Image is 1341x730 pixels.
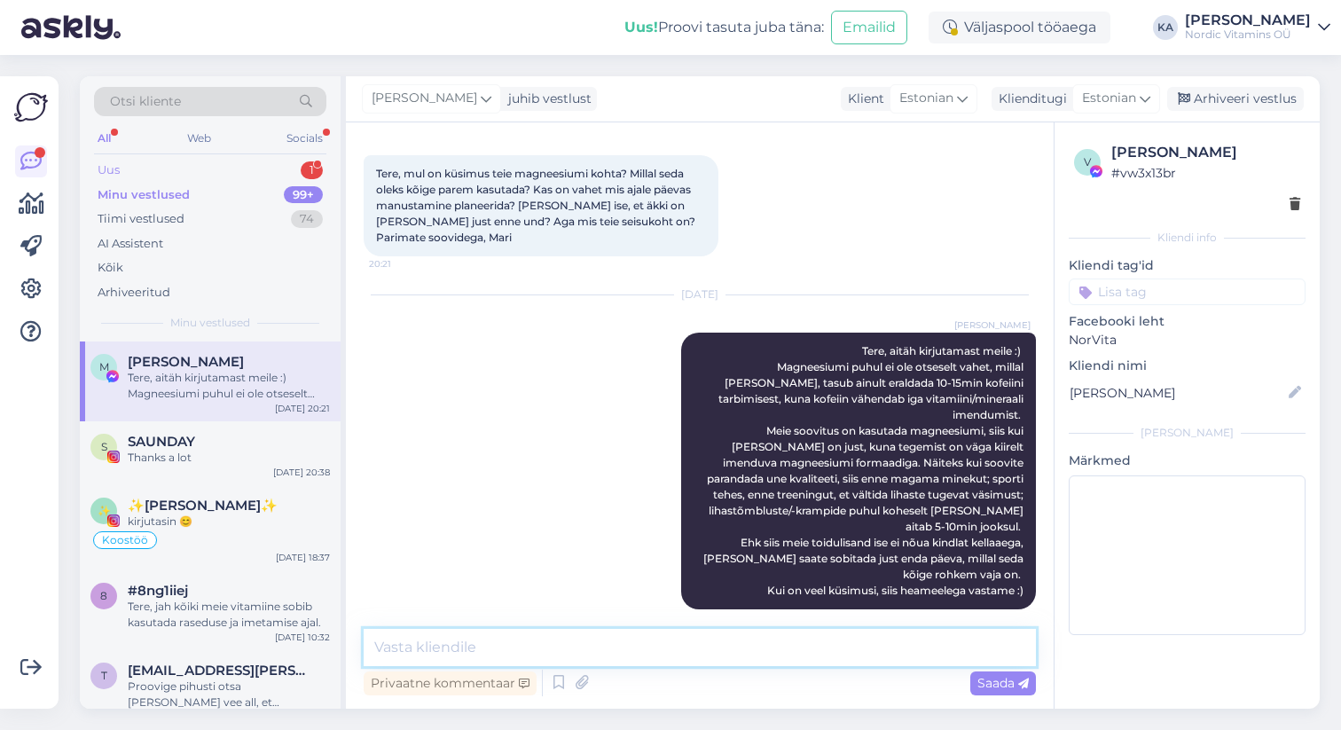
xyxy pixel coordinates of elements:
div: Tere, aitäh kirjutamast meile :) Magneesiumi puhul ei ole otseselt vahet, millal [PERSON_NAME], t... [128,370,330,402]
div: Proovige pihusti otsa [PERSON_NAME] vee all, et puhastada pihusti otsa. [128,679,330,710]
span: ✨ [98,504,111,517]
div: Arhiveeri vestlus [1167,87,1304,111]
b: Uus! [624,19,658,35]
div: Thanks a lot [128,450,330,466]
div: [DATE] 10:32 [275,631,330,644]
span: Tere, aitäh kirjutamast meile :) Magneesiumi puhul ei ole otseselt vahet, millal [PERSON_NAME], t... [703,344,1026,597]
img: Askly Logo [14,90,48,124]
span: 16:31 [964,610,1031,624]
span: Estonian [1082,89,1136,108]
div: kirjutasin 😊 [128,514,330,530]
div: 1 [301,161,323,179]
div: Tiimi vestlused [98,210,184,228]
span: ✨Kelly✨ [128,498,278,514]
span: #8ng1iiej [128,583,188,599]
div: Arhiveeritud [98,284,170,302]
div: [PERSON_NAME] [1185,13,1311,27]
p: Kliendi nimi [1069,357,1306,375]
span: Tere, mul on küsimus teie magneesiumi kohta? Millal seda oleks kõige parem kasutada? Kas on vahet... [376,167,698,244]
div: 99+ [284,186,323,204]
div: Klienditugi [992,90,1067,108]
input: Lisa nimi [1070,383,1285,403]
div: Web [184,127,215,150]
div: KA [1153,15,1178,40]
span: [PERSON_NAME] [372,89,477,108]
span: Mari Raud [128,354,244,370]
span: SAUNDAY [128,434,195,450]
div: [DATE] 20:38 [273,466,330,479]
span: Otsi kliente [110,92,181,111]
div: Tere, jah kõiki meie vitamiine sobib kasutada raseduse ja imetamise ajal. [128,599,330,631]
div: Klient [841,90,884,108]
div: AI Assistent [98,235,163,253]
p: Märkmed [1069,451,1306,470]
span: S [101,440,107,453]
span: triin.koppel@hotmail.com [128,663,312,679]
div: [PERSON_NAME] [1069,425,1306,441]
span: Minu vestlused [170,315,250,331]
span: Koostöö [102,535,148,546]
div: [DATE] 20:21 [275,402,330,415]
div: Socials [283,127,326,150]
p: NorVita [1069,331,1306,349]
div: # vw3x13br [1111,163,1300,183]
span: t [101,669,107,682]
span: M [99,360,109,373]
div: Minu vestlused [98,186,190,204]
div: [DATE] 18:37 [276,551,330,564]
div: Proovi tasuta juba täna: [624,17,824,38]
span: Saada [977,675,1029,691]
div: All [94,127,114,150]
div: Kliendi info [1069,230,1306,246]
div: Privaatne kommentaar [364,671,537,695]
input: Lisa tag [1069,279,1306,305]
div: Uus [98,161,120,179]
span: Estonian [899,89,953,108]
p: Kliendi tag'id [1069,256,1306,275]
span: v [1084,155,1091,169]
span: 20:21 [369,257,435,271]
div: Nordic Vitamins OÜ [1185,27,1311,42]
div: [PERSON_NAME] [1111,142,1300,163]
button: Emailid [831,11,907,44]
span: [PERSON_NAME] [954,318,1031,332]
a: [PERSON_NAME]Nordic Vitamins OÜ [1185,13,1330,42]
div: juhib vestlust [501,90,592,108]
div: Kõik [98,259,123,277]
p: Facebooki leht [1069,312,1306,331]
div: Väljaspool tööaega [929,12,1110,43]
span: 8 [100,589,107,602]
div: 74 [291,210,323,228]
div: [DATE] [364,287,1036,302]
